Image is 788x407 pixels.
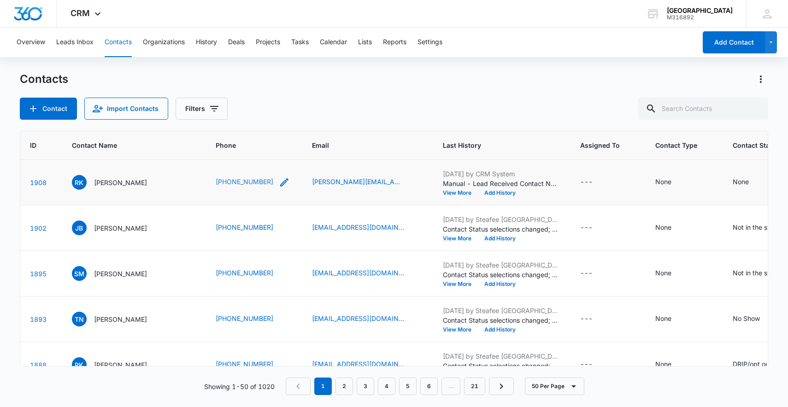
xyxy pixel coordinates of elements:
[216,177,290,188] div: Phone - (915) 308-1515 - Select to Edit Field
[378,378,395,395] a: Page 4
[733,359,788,370] div: Contact Status - DRIP/opt out - Select to Edit Field
[443,190,478,196] button: View More
[580,177,593,188] div: ---
[358,28,372,57] button: Lists
[94,269,147,279] p: [PERSON_NAME]
[30,315,47,323] a: Navigate to contact details page for Teri Nash
[443,315,558,325] p: Contact Status selections changed; None was removed and No Show was added.
[216,222,290,233] div: Phone - (813) 507-4764 - Select to Edit Field
[312,268,421,279] div: Email - mccloudm@yahoo.com - Select to Edit Field
[580,268,593,279] div: ---
[655,268,671,278] div: None
[72,357,87,372] span: RK
[383,28,406,57] button: Reports
[312,222,404,232] a: [EMAIL_ADDRESS][DOMAIN_NAME]
[94,223,147,233] p: [PERSON_NAME]
[655,268,688,279] div: Contact Type - None - Select to Edit Field
[216,314,273,323] a: [PHONE_NUMBER]
[335,378,353,395] a: Page 2
[312,359,421,370] div: Email - sdapthatsme@gmail.com - Select to Edit Field
[320,28,347,57] button: Calendar
[312,177,421,188] div: Email - kennemer.regina@gmail.com - Select to Edit Field
[580,222,609,233] div: Assigned To - - Select to Edit Field
[286,378,514,395] nav: Pagination
[525,378,584,395] button: 50 Per Page
[443,224,558,234] p: Contact Status selections changed; None was removed and Not in the system/SPAM was added.
[56,28,94,57] button: Leads Inbox
[312,177,404,186] a: [PERSON_NAME][EMAIL_ADDRESS][PERSON_NAME][DOMAIN_NAME]
[312,314,404,323] a: [EMAIL_ADDRESS][DOMAIN_NAME]
[256,28,280,57] button: Projects
[580,359,593,370] div: ---
[478,281,522,287] button: Add History
[216,268,273,278] a: [PHONE_NUMBER]
[638,98,768,120] input: Search Contacts
[312,222,421,233] div: Email - ljohnathaneds@gmail.com - Select to Edit Field
[20,72,68,86] h1: Contacts
[753,72,768,87] button: Actions
[478,327,522,332] button: Add History
[655,222,688,233] div: Contact Type - None - Select to Edit Field
[176,98,228,120] button: Filters
[443,169,558,179] p: [DATE] by CRM System
[733,314,776,325] div: Contact Status - No Show - Select to Edit Field
[94,178,147,187] p: [PERSON_NAME]
[72,357,164,372] div: Contact Name - Rita Kear - Select to Edit Field
[580,359,609,370] div: Assigned To - - Select to Edit Field
[655,177,688,188] div: Contact Type - None - Select to Edit Field
[443,140,545,150] span: Last History
[655,140,697,150] span: Contact Type
[72,221,164,235] div: Contact Name - Johnathan Blalock - Select to Edit Field
[216,314,290,325] div: Phone - (817) 495-8243 - Select to Edit Field
[478,190,522,196] button: Add History
[443,260,558,270] p: [DATE] by Steafee [GEOGRAPHIC_DATA]
[655,359,688,370] div: Contact Type - None - Select to Edit Field
[420,378,438,395] a: Page 6
[72,175,164,190] div: Contact Name - Regina Kennemer - Select to Edit Field
[72,140,180,150] span: Contact Name
[418,28,442,57] button: Settings
[20,98,77,120] button: Add Contact
[655,177,671,186] div: None
[72,312,164,326] div: Contact Name - Teri Nash - Select to Edit Field
[71,8,90,18] span: CRM
[733,177,749,186] div: None
[399,378,417,395] a: Page 5
[703,31,765,53] button: Add Contact
[667,7,733,14] div: account name
[72,175,87,190] span: RK
[30,140,36,150] span: ID
[733,314,760,323] div: No Show
[443,270,558,279] p: Contact Status selections changed; None was removed and Not in the system/SPAM was added.
[655,359,671,369] div: None
[580,268,609,279] div: Assigned To - - Select to Edit Field
[655,314,688,325] div: Contact Type - None - Select to Edit Field
[443,179,558,188] p: Manual - Lead Received Contact Name: [PERSON_NAME] Phone: [PHONE_NUMBER] Email: [PERSON_NAME][EMA...
[72,221,87,235] span: JB
[489,378,514,395] a: Next Page
[204,382,275,391] p: Showing 1-50 of 1020
[580,314,609,325] div: Assigned To - - Select to Edit Field
[733,359,771,369] div: DRIP/opt out
[228,28,245,57] button: Deals
[291,28,309,57] button: Tasks
[216,222,273,232] a: [PHONE_NUMBER]
[443,236,478,241] button: View More
[72,266,87,281] span: SM
[443,327,478,332] button: View More
[580,222,593,233] div: ---
[17,28,45,57] button: Overview
[143,28,185,57] button: Organizations
[443,351,558,361] p: [DATE] by Steafee [GEOGRAPHIC_DATA]
[580,314,593,325] div: ---
[30,179,47,186] a: Navigate to contact details page for Regina Kennemer
[443,281,478,287] button: View More
[580,140,620,150] span: Assigned To
[72,312,87,326] span: TN
[84,98,168,120] button: Import Contacts
[733,177,765,188] div: Contact Status - None - Select to Edit Field
[196,28,217,57] button: History
[312,268,404,278] a: [EMAIL_ADDRESS][DOMAIN_NAME]
[443,361,558,371] p: Contact Status selections changed; None was removed and DRIP/opt out was added.
[216,268,290,279] div: Phone - (662) 720-1054 - Select to Edit Field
